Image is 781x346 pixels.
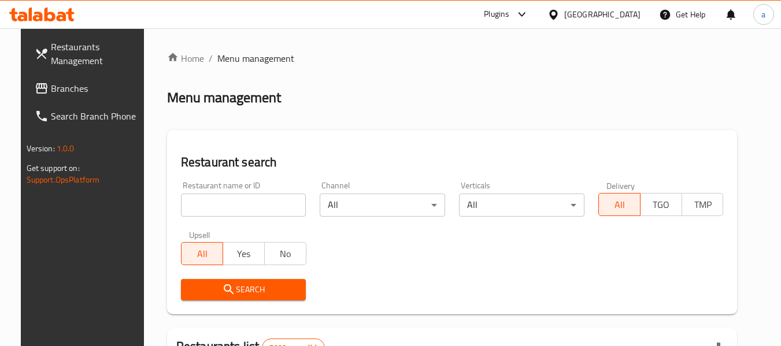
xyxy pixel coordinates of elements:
[25,33,151,75] a: Restaurants Management
[682,193,724,216] button: TMP
[167,51,738,65] nav: breadcrumb
[264,242,306,265] button: No
[186,245,219,262] span: All
[269,245,302,262] span: No
[459,194,584,217] div: All
[598,193,641,216] button: All
[687,196,719,213] span: TMP
[27,161,80,176] span: Get support on:
[57,141,75,156] span: 1.0.0
[604,196,636,213] span: All
[190,282,297,297] span: Search
[223,242,265,265] button: Yes
[320,194,445,217] div: All
[484,8,509,21] div: Plugins
[51,109,142,123] span: Search Branch Phone
[209,51,213,65] li: /
[606,181,635,189] label: Delivery
[167,88,281,107] h2: Menu management
[25,102,151,130] a: Search Branch Phone
[217,51,294,65] span: Menu management
[25,75,151,102] a: Branches
[51,81,142,95] span: Branches
[181,279,306,300] button: Search
[645,196,678,213] span: TGO
[181,154,724,171] h2: Restaurant search
[181,194,306,217] input: Search for restaurant name or ID..
[189,230,210,239] label: Upsell
[564,8,641,21] div: [GEOGRAPHIC_DATA]
[51,40,142,68] span: Restaurants Management
[27,141,55,156] span: Version:
[640,193,682,216] button: TGO
[761,8,765,21] span: a
[181,242,223,265] button: All
[228,245,260,262] span: Yes
[27,172,100,187] a: Support.OpsPlatform
[167,51,204,65] a: Home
